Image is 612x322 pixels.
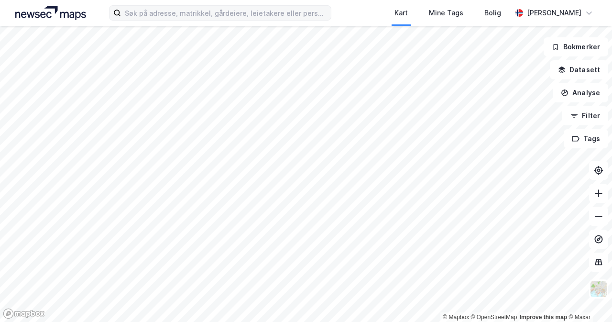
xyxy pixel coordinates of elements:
[553,83,608,102] button: Analyse
[471,314,517,321] a: OpenStreetMap
[520,314,567,321] a: Improve this map
[121,6,331,20] input: Søk på adresse, matrikkel, gårdeiere, leietakere eller personer
[394,7,408,19] div: Kart
[564,129,608,148] button: Tags
[527,7,581,19] div: [PERSON_NAME]
[484,7,501,19] div: Bolig
[550,60,608,79] button: Datasett
[443,314,469,321] a: Mapbox
[429,7,463,19] div: Mine Tags
[544,37,608,56] button: Bokmerker
[562,106,608,125] button: Filter
[564,276,612,322] iframe: Chat Widget
[3,308,45,319] a: Mapbox homepage
[15,6,86,20] img: logo.a4113a55bc3d86da70a041830d287a7e.svg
